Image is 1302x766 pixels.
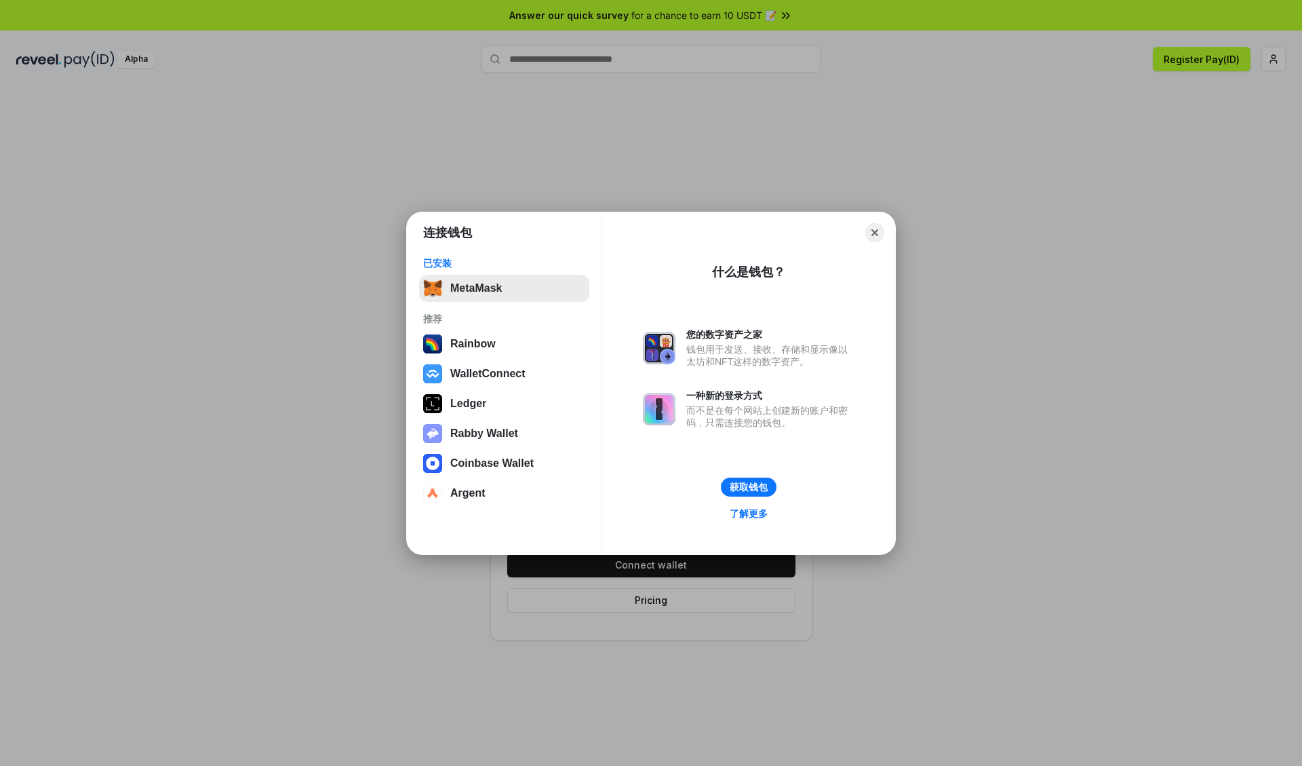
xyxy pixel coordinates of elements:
[450,282,502,294] div: MetaMask
[423,225,472,241] h1: 连接钱包
[450,368,526,380] div: WalletConnect
[450,338,496,350] div: Rainbow
[450,457,534,470] div: Coinbase Wallet
[686,328,854,341] div: 您的数字资产之家
[423,454,442,473] img: svg+xml,%3Csvg%20width%3D%2228%22%20height%3D%2228%22%20viewBox%3D%220%200%2028%2028%22%20fill%3D...
[730,508,768,520] div: 了解更多
[419,450,589,477] button: Coinbase Wallet
[686,389,854,402] div: 一种新的登录方式
[643,393,675,425] img: svg+xml,%3Csvg%20xmlns%3D%22http%3A%2F%2Fwww.w3.org%2F2000%2Fsvg%22%20fill%3D%22none%22%20viewBox...
[419,275,589,302] button: MetaMask
[423,279,442,298] img: svg+xml,%3Csvg%20fill%3D%22none%22%20height%3D%2233%22%20viewBox%3D%220%200%2035%2033%22%20width%...
[450,427,518,440] div: Rabby Wallet
[419,390,589,417] button: Ledger
[419,420,589,447] button: Rabby Wallet
[686,404,854,429] div: 而不是在每个网站上创建新的账户和密码，只需连接您的钱包。
[423,364,442,383] img: svg+xml,%3Csvg%20width%3D%2228%22%20height%3D%2228%22%20viewBox%3D%220%200%2028%2028%22%20fill%3D...
[423,334,442,353] img: svg+xml,%3Csvg%20width%3D%22120%22%20height%3D%22120%22%20viewBox%3D%220%200%20120%20120%22%20fil...
[423,424,442,443] img: svg+xml,%3Csvg%20xmlns%3D%22http%3A%2F%2Fwww.w3.org%2F2000%2Fsvg%22%20fill%3D%22none%22%20viewBox...
[419,330,589,358] button: Rainbow
[686,343,854,368] div: 钱包用于发送、接收、存储和显示像以太坊和NFT这样的数字资产。
[423,484,442,503] img: svg+xml,%3Csvg%20width%3D%2228%22%20height%3D%2228%22%20viewBox%3D%220%200%2028%2028%22%20fill%3D...
[419,480,589,507] button: Argent
[423,257,585,269] div: 已安装
[643,332,675,364] img: svg+xml,%3Csvg%20xmlns%3D%22http%3A%2F%2Fwww.w3.org%2F2000%2Fsvg%22%20fill%3D%22none%22%20viewBox...
[423,394,442,413] img: svg+xml,%3Csvg%20xmlns%3D%22http%3A%2F%2Fwww.w3.org%2F2000%2Fsvg%22%20width%3D%2228%22%20height%3...
[865,223,884,242] button: Close
[730,481,768,493] div: 获取钱包
[721,478,776,497] button: 获取钱包
[450,398,486,410] div: Ledger
[722,505,776,522] a: 了解更多
[419,360,589,387] button: WalletConnect
[450,487,486,499] div: Argent
[423,313,585,325] div: 推荐
[712,264,785,280] div: 什么是钱包？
